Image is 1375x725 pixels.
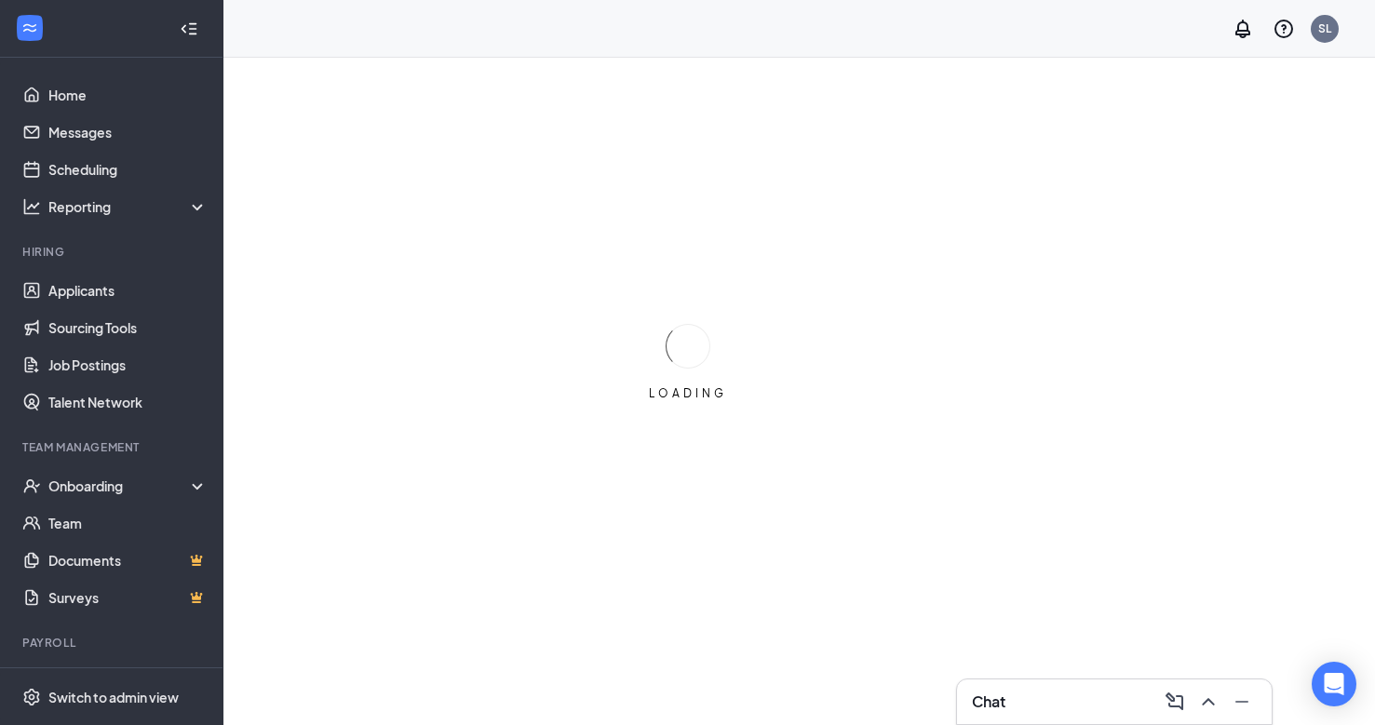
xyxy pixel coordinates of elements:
[48,504,208,542] a: Team
[48,579,208,616] a: SurveysCrown
[22,688,41,706] svg: Settings
[641,385,735,401] div: LOADING
[22,197,41,216] svg: Analysis
[48,114,208,151] a: Messages
[1160,687,1190,717] button: ComposeMessage
[48,663,208,700] a: PayrollCrown
[48,542,208,579] a: DocumentsCrown
[22,635,204,651] div: Payroll
[48,309,208,346] a: Sourcing Tools
[1164,691,1186,713] svg: ComposeMessage
[48,197,209,216] div: Reporting
[48,383,208,421] a: Talent Network
[22,244,204,260] div: Hiring
[1318,20,1331,36] div: SL
[48,76,208,114] a: Home
[1273,18,1295,40] svg: QuestionInfo
[972,691,1005,712] h3: Chat
[1227,687,1257,717] button: Minimize
[22,477,41,495] svg: UserCheck
[48,346,208,383] a: Job Postings
[48,151,208,188] a: Scheduling
[48,688,179,706] div: Switch to admin view
[22,439,204,455] div: Team Management
[1312,662,1356,706] div: Open Intercom Messenger
[1231,691,1253,713] svg: Minimize
[1232,18,1254,40] svg: Notifications
[180,20,198,38] svg: Collapse
[48,272,208,309] a: Applicants
[48,477,192,495] div: Onboarding
[1193,687,1223,717] button: ChevronUp
[1197,691,1220,713] svg: ChevronUp
[20,19,39,37] svg: WorkstreamLogo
